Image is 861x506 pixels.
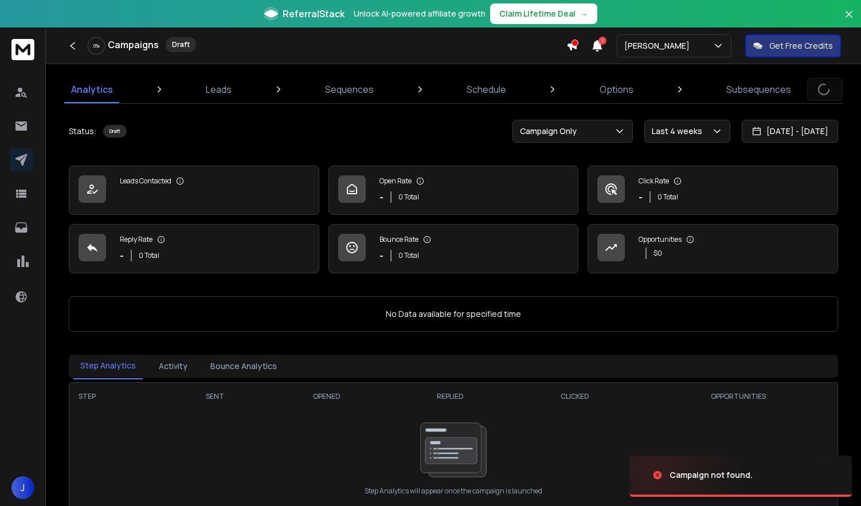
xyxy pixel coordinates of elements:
p: - [379,189,383,205]
th: STEP [69,383,166,410]
p: - [639,189,643,205]
button: Bounce Analytics [203,354,284,379]
p: Sequences [325,83,374,96]
a: Sequences [318,76,381,103]
p: - [379,248,383,264]
p: Leads [206,83,232,96]
p: $ 0 [653,249,662,258]
div: Draft [166,37,196,52]
a: Open Rate-0 Total [328,166,579,215]
button: Activity [152,354,194,379]
p: Campaign Only [520,125,581,137]
button: [DATE] - [DATE] [742,120,838,143]
th: SENT [166,383,265,410]
div: Campaign not found. [670,469,753,481]
th: OPENED [265,383,389,410]
p: Click Rate [639,176,669,186]
span: 1 [598,37,606,45]
p: Step Analytics will appear once the campaign is launched [365,487,542,496]
span: ReferralStack [283,7,345,21]
button: Step Analytics [73,353,143,379]
button: J [11,476,34,499]
p: Leads Contacted [120,176,171,186]
img: image [629,444,744,506]
p: Subsequences [726,83,791,96]
button: Close banner [842,7,856,34]
p: Unlock AI-powered affiliate growth [354,8,486,19]
p: 0 % [93,42,100,49]
span: → [580,8,588,19]
p: Last 4 weeks [652,125,707,137]
p: Open Rate [379,176,412,186]
a: Leads Contacted [69,166,319,215]
a: Analytics [64,76,120,103]
h1: Campaigns [108,38,159,52]
th: REPLIED [389,383,512,410]
p: 0 Total [398,251,419,260]
a: Schedule [460,76,513,103]
p: 0 Total [398,193,419,202]
p: Status: [69,125,96,137]
p: Schedule [467,83,506,96]
p: Bounce Rate [379,235,418,244]
a: Bounce Rate-0 Total [328,224,579,273]
a: Options [593,76,640,103]
a: Leads [199,76,238,103]
p: Options [600,83,633,96]
p: Analytics [71,83,113,96]
a: Click Rate-0 Total [588,166,838,215]
a: Reply Rate-0 Total [69,224,319,273]
a: Opportunities$0 [588,224,838,273]
button: Get Free Credits [745,34,841,57]
p: Get Free Credits [769,40,833,52]
p: Opportunities [639,235,682,244]
div: Draft [103,125,127,138]
a: Subsequences [719,76,798,103]
p: [PERSON_NAME] [624,40,694,52]
button: Claim Lifetime Deal→ [490,3,597,24]
p: Reply Rate [120,235,152,244]
p: 0 Total [139,251,159,260]
p: 0 Total [658,193,678,202]
p: No Data available for specified time [81,308,826,320]
th: OPPORTUNITIES [639,383,837,410]
p: - [120,248,124,264]
th: CLICKED [511,383,639,410]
